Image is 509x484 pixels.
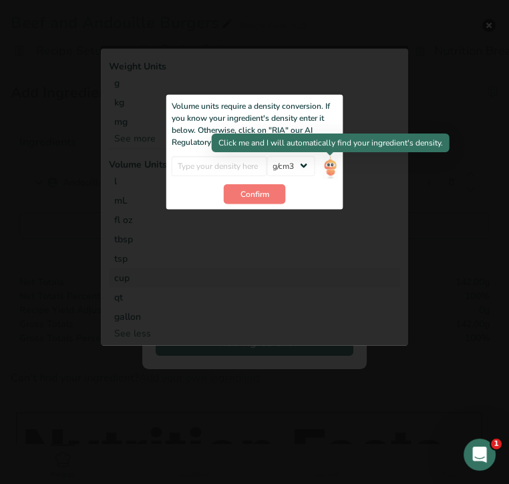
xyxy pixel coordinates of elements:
[218,137,443,149] p: Click me and I will automatically find your ingredient's density.
[464,439,496,471] iframe: Intercom live chat
[240,188,269,200] span: Confirm
[172,99,338,148] div: Volume units require a density conversion. If you know your ingredient's density enter it below. ...
[491,439,502,449] span: 1
[323,156,337,179] img: ai-bot.1dcbe71.gif
[172,156,267,176] input: Type your density here
[224,184,286,204] button: Confirm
